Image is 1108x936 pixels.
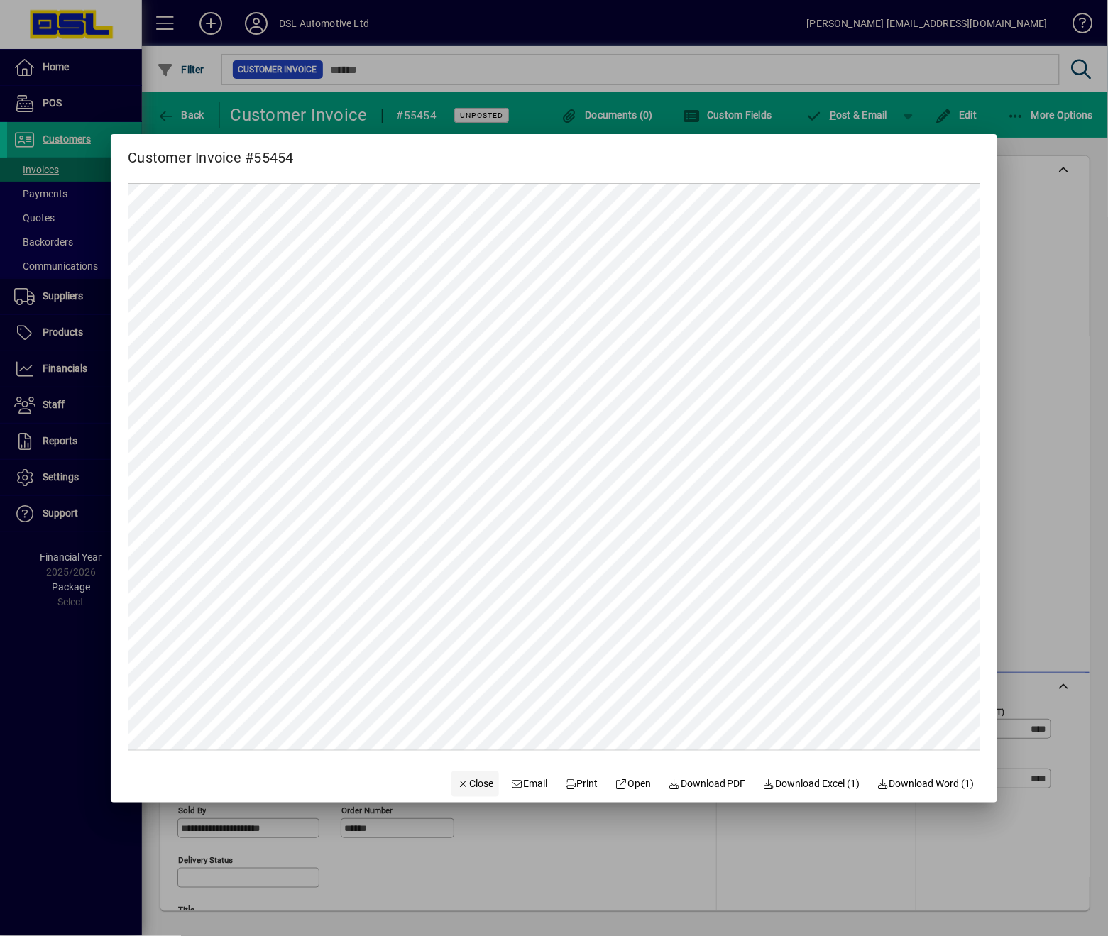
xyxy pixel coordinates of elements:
[757,771,866,797] button: Download Excel (1)
[668,776,746,791] span: Download PDF
[111,134,311,169] h2: Customer Invoice #55454
[871,771,980,797] button: Download Word (1)
[877,776,975,791] span: Download Word (1)
[564,776,598,791] span: Print
[763,776,860,791] span: Download Excel (1)
[457,776,494,791] span: Close
[662,771,752,797] a: Download PDF
[610,771,657,797] a: Open
[559,771,604,797] button: Print
[510,776,547,791] span: Email
[505,771,553,797] button: Email
[615,776,652,791] span: Open
[451,771,500,797] button: Close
